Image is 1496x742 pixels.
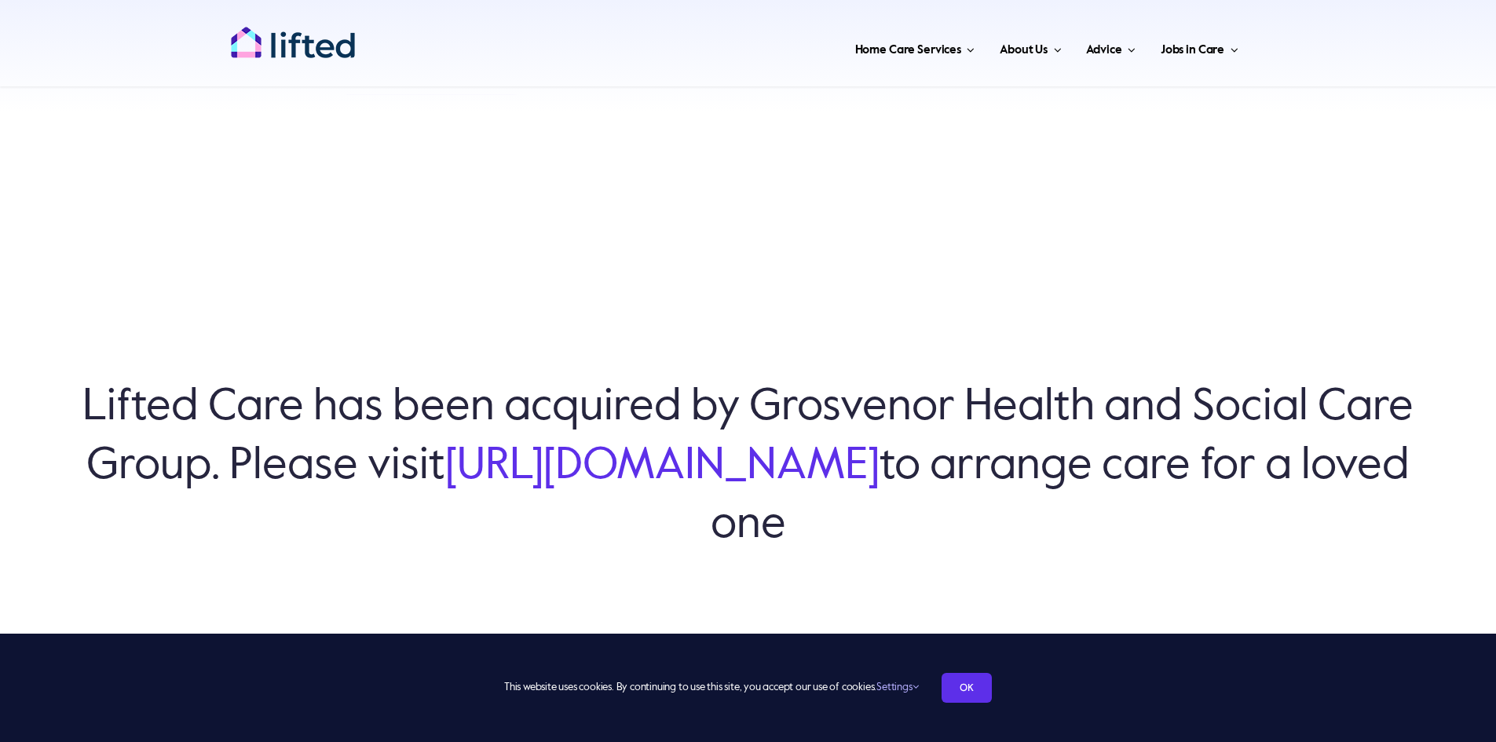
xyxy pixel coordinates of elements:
a: OK [942,673,992,703]
a: Settings [876,682,918,693]
span: Home Care Services [855,38,961,63]
a: Advice [1081,24,1139,71]
a: [URL][DOMAIN_NAME] [445,444,880,488]
a: Jobs in Care [1156,24,1243,71]
a: Home Care Services [850,24,980,71]
a: lifted-logo [230,26,356,42]
span: Jobs in Care [1161,38,1224,63]
span: This website uses cookies. By continuing to use this site, you accept our use of cookies. [504,675,918,700]
h6: Lifted Care has been acquired by Grosvenor Health and Social Care Group. Please visit to arrange ... [79,378,1417,555]
nav: Main Menu [406,24,1243,71]
a: About Us [995,24,1066,71]
span: Advice [1086,38,1121,63]
span: About Us [1000,38,1048,63]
